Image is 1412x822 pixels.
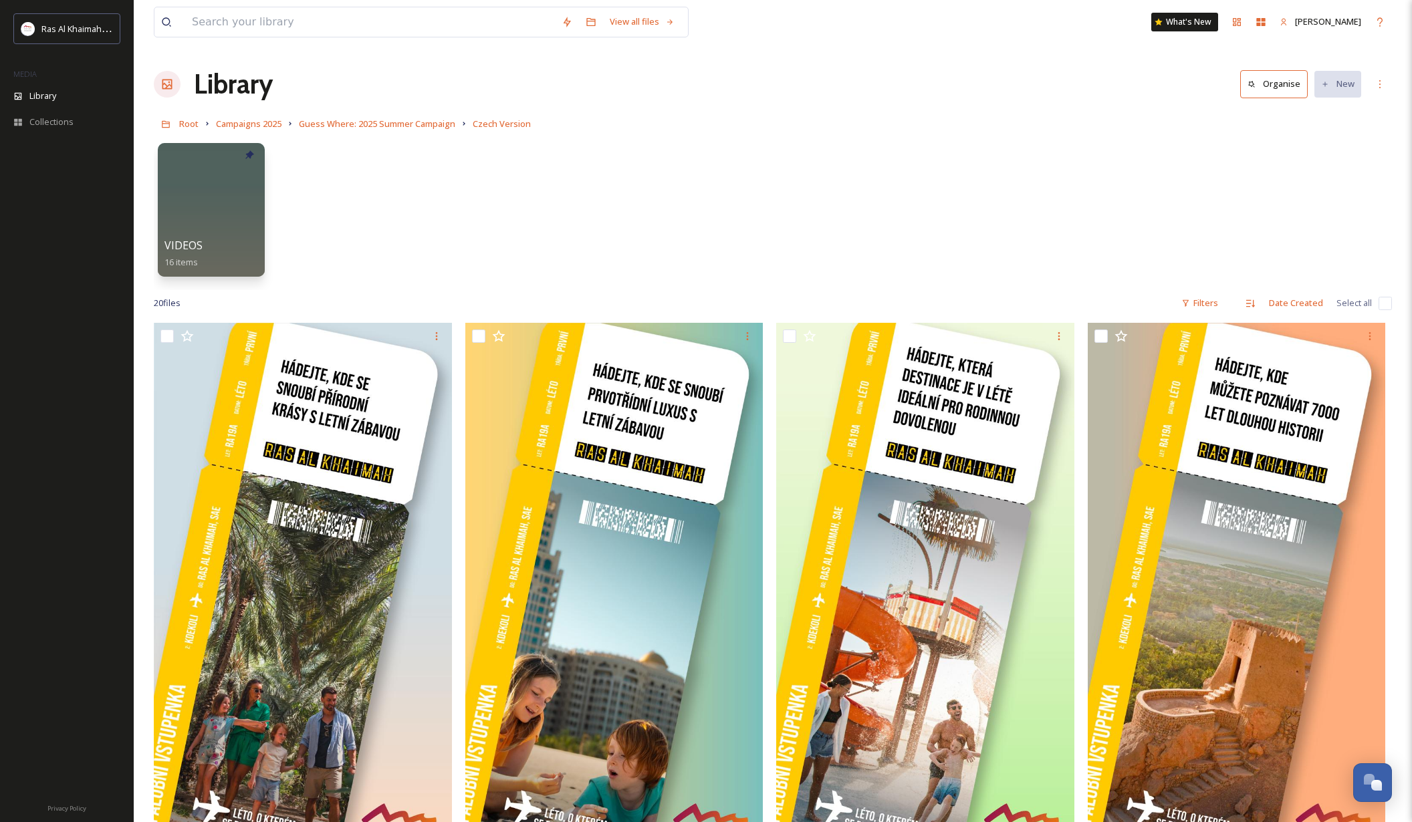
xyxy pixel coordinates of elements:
[299,118,455,130] span: Guess Where: 2025 Summer Campaign
[1151,13,1218,31] a: What's New
[164,239,203,268] a: VIDEOS16 items
[29,90,56,102] span: Library
[47,799,86,815] a: Privacy Policy
[216,118,281,130] span: Campaigns 2025
[1295,15,1361,27] span: [PERSON_NAME]
[179,116,199,132] a: Root
[473,118,531,130] span: Czech Version
[164,256,198,268] span: 16 items
[1240,70,1308,98] button: Organise
[41,22,231,35] span: Ras Al Khaimah Tourism Development Authority
[1273,9,1368,35] a: [PERSON_NAME]
[216,116,281,132] a: Campaigns 2025
[1353,763,1392,802] button: Open Chat
[603,9,681,35] a: View all files
[21,22,35,35] img: Logo_RAKTDA_RGB-01.png
[1336,297,1372,309] span: Select all
[179,118,199,130] span: Root
[13,69,37,79] span: MEDIA
[1175,290,1225,316] div: Filters
[1314,71,1361,97] button: New
[473,116,531,132] a: Czech Version
[185,7,555,37] input: Search your library
[1262,290,1330,316] div: Date Created
[47,804,86,813] span: Privacy Policy
[164,238,203,253] span: VIDEOS
[29,116,74,128] span: Collections
[194,64,273,104] a: Library
[154,297,181,309] span: 20 file s
[299,116,455,132] a: Guess Where: 2025 Summer Campaign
